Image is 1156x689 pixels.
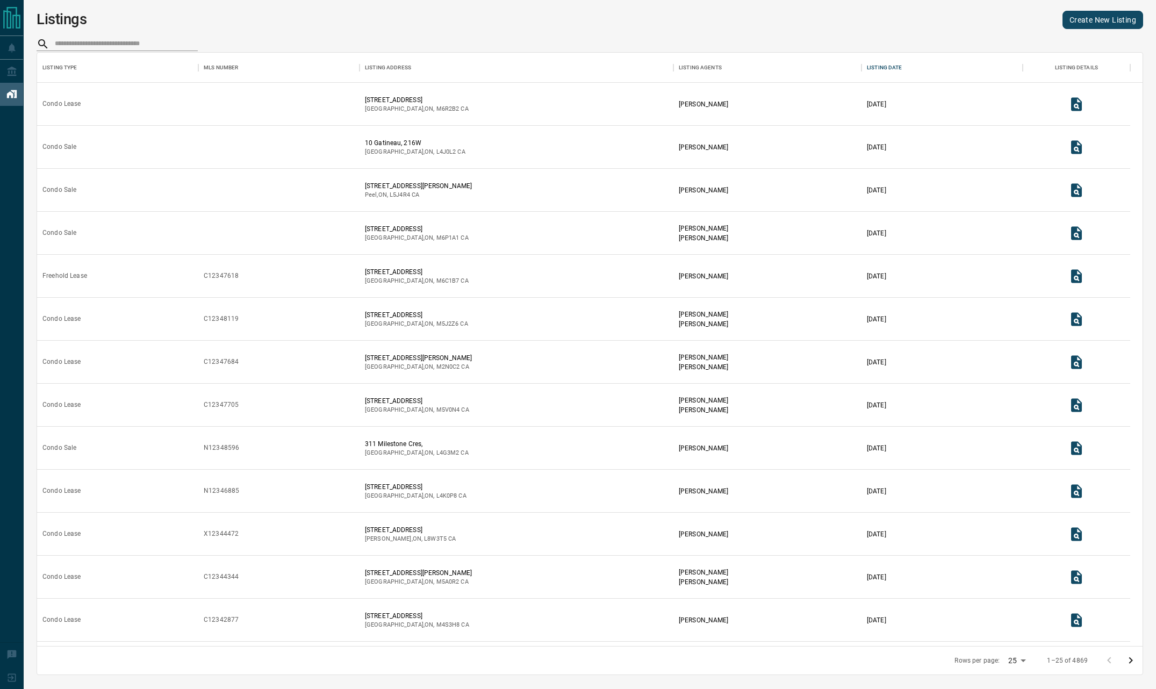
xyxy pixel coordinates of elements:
[1066,394,1087,416] button: View Listing Details
[365,105,469,113] p: [GEOGRAPHIC_DATA] , ON , CA
[1062,11,1143,29] a: Create New Listing
[679,568,728,577] p: [PERSON_NAME]
[867,314,886,324] p: [DATE]
[204,53,238,83] div: MLS Number
[390,191,410,198] span: l5j4r4
[42,228,76,238] div: Condo Sale
[436,621,460,628] span: m4s3h8
[365,568,472,578] p: [STREET_ADDRESS][PERSON_NAME]
[365,439,469,449] p: 311 Milestone Cres,
[42,400,81,410] div: Condo Lease
[204,443,239,453] div: N12348596
[365,310,468,320] p: [STREET_ADDRESS]
[42,99,81,109] div: Condo Lease
[365,492,466,500] p: [GEOGRAPHIC_DATA] , ON , CA
[365,611,469,621] p: [STREET_ADDRESS]
[679,271,728,281] p: [PERSON_NAME]
[436,449,459,456] span: l4g3m2
[679,233,728,243] p: [PERSON_NAME]
[365,224,469,234] p: [STREET_ADDRESS]
[204,271,239,281] div: C12347618
[42,486,81,496] div: Condo Lease
[867,357,886,367] p: [DATE]
[1066,523,1087,545] button: View Listing Details
[365,267,469,277] p: [STREET_ADDRESS]
[1023,53,1130,83] div: Listing Details
[365,320,468,328] p: [GEOGRAPHIC_DATA] , ON , CA
[42,53,77,83] div: Listing Type
[365,53,411,83] div: Listing Address
[436,277,459,284] span: m6c1b7
[1055,53,1098,83] div: Listing Details
[867,486,886,496] p: [DATE]
[1066,609,1087,631] button: View Listing Details
[1004,653,1030,669] div: 25
[867,271,886,281] p: [DATE]
[1066,223,1087,244] button: View Listing Details
[37,11,87,28] h1: Listings
[436,492,457,499] span: l4k0p8
[436,148,456,155] span: l4j0l2
[365,406,469,414] p: [GEOGRAPHIC_DATA] , ON , CA
[365,535,456,543] p: [PERSON_NAME] , ON , CA
[867,228,886,238] p: [DATE]
[1066,265,1087,287] button: View Listing Details
[42,357,81,367] div: Condo Lease
[424,535,447,542] span: l8w3t5
[1066,137,1087,158] button: View Listing Details
[42,185,76,195] div: Condo Sale
[365,148,465,156] p: [GEOGRAPHIC_DATA] , ON , CA
[679,405,728,415] p: [PERSON_NAME]
[867,53,902,83] div: Listing Date
[365,482,466,492] p: [STREET_ADDRESS]
[867,99,886,109] p: [DATE]
[1066,308,1087,330] button: View Listing Details
[679,443,728,453] p: [PERSON_NAME]
[365,277,469,285] p: [GEOGRAPHIC_DATA] , ON , CA
[867,529,886,539] p: [DATE]
[861,53,1023,83] div: Listing Date
[679,185,728,195] p: [PERSON_NAME]
[1047,656,1088,665] p: 1–25 of 4869
[679,529,728,539] p: [PERSON_NAME]
[204,314,239,324] div: C12348119
[365,449,469,457] p: [GEOGRAPHIC_DATA] , ON , CA
[436,105,459,112] span: m6r2b2
[1066,566,1087,588] button: View Listing Details
[42,142,76,152] div: Condo Sale
[954,656,1000,665] p: Rows per page:
[679,396,728,405] p: [PERSON_NAME]
[204,615,239,625] div: C12342877
[365,621,469,629] p: [GEOGRAPHIC_DATA] , ON , CA
[867,615,886,625] p: [DATE]
[365,525,456,535] p: [STREET_ADDRESS]
[867,400,886,410] p: [DATE]
[436,320,459,327] span: m5j2z6
[679,310,728,319] p: [PERSON_NAME]
[679,615,728,625] p: [PERSON_NAME]
[204,400,239,410] div: C12347705
[365,181,472,191] p: [STREET_ADDRESS][PERSON_NAME]
[1066,180,1087,201] button: View Listing Details
[867,142,886,152] p: [DATE]
[679,99,728,109] p: [PERSON_NAME]
[365,191,472,199] p: Peel , ON , CA
[1066,437,1087,459] button: View Listing Details
[360,53,673,83] div: Listing Address
[365,353,472,363] p: [STREET_ADDRESS][PERSON_NAME]
[204,357,239,367] div: C12347684
[42,615,81,625] div: Condo Lease
[1120,650,1141,671] button: Go to next page
[198,53,360,83] div: MLS Number
[679,486,728,496] p: [PERSON_NAME]
[679,362,728,372] p: [PERSON_NAME]
[867,185,886,195] p: [DATE]
[204,572,239,582] div: C12344344
[679,577,728,587] p: [PERSON_NAME]
[679,142,728,152] p: [PERSON_NAME]
[204,529,239,539] div: X12344472
[204,486,239,496] div: N12346885
[42,443,76,453] div: Condo Sale
[436,234,459,241] span: m6p1a1
[37,53,198,83] div: Listing Type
